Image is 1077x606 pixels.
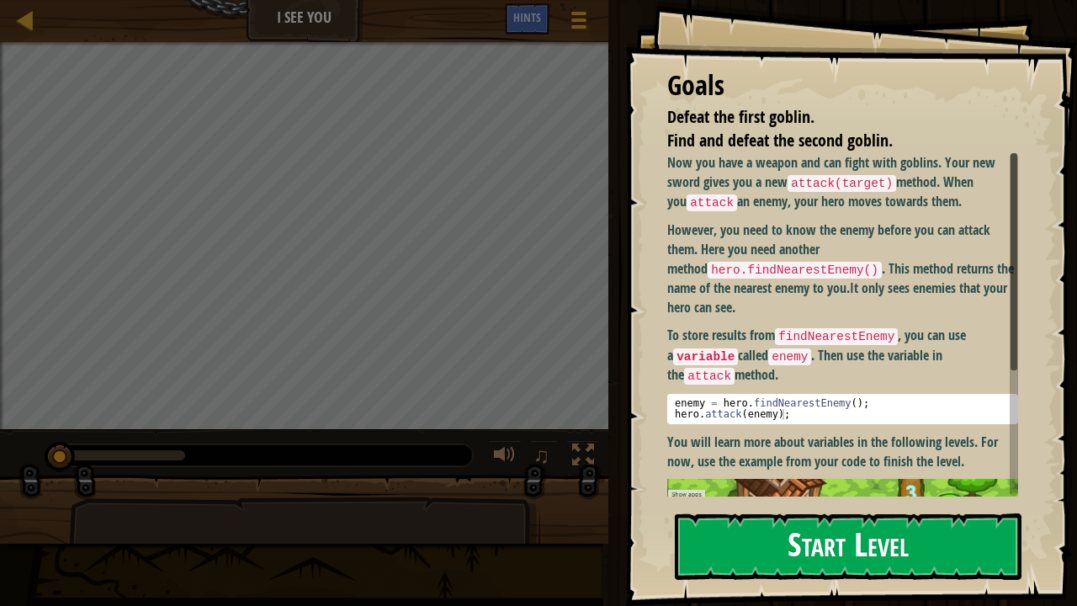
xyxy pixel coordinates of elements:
[788,175,896,192] code: attack(target)
[673,348,738,365] code: variable
[667,326,1018,385] p: To store results from , you can use a called . Then use the variable in the method.
[667,433,1018,471] p: You will learn more about variables in the following levels. For now, use the example from your c...
[513,9,541,25] span: Hints
[667,105,814,128] span: Defeat the first goblin.
[775,328,898,345] code: findNearestEnemy
[530,440,559,475] button: ♫
[646,105,1014,130] li: Defeat the first goblin.
[667,66,1018,105] div: Goals
[558,3,600,43] button: Show game menu
[533,443,550,468] span: ♫
[687,194,737,211] code: attack
[708,262,882,279] code: hero.findNearestEnemy()
[768,348,811,365] code: enemy
[646,129,1014,153] li: Find and defeat the second goblin.
[488,440,522,475] button: Adjust volume
[675,513,1021,580] button: Start Level
[667,221,1018,317] p: However, you need to know the enemy before you can attack them. Here you need another method . Th...
[667,279,1007,316] strong: It only sees enemies that your hero can see.
[667,129,893,151] span: Find and defeat the second goblin.
[684,368,735,385] code: attack
[667,153,1018,212] p: Now you have a weapon and can fight with goblins. Your new sword gives you a new method. When you...
[566,440,600,475] button: Toggle fullscreen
